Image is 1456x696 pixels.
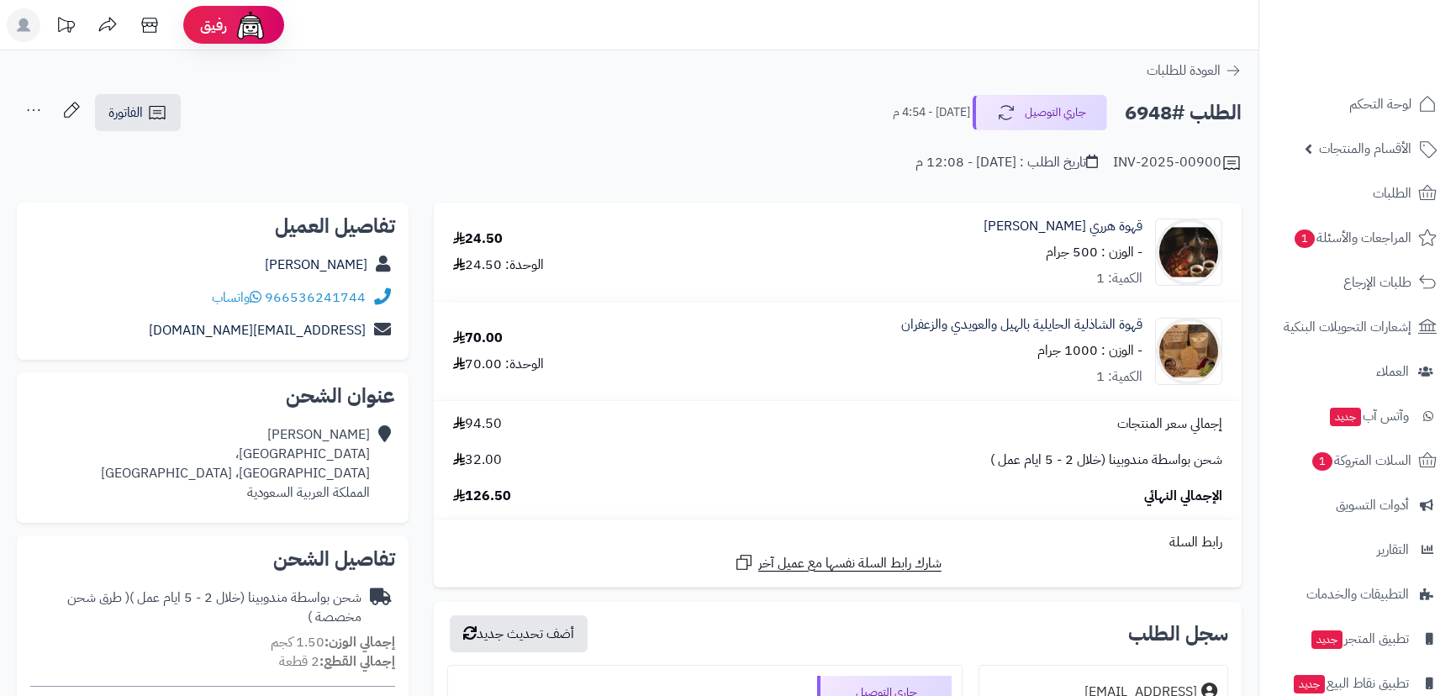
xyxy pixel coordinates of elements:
[990,451,1222,470] span: شحن بواسطة مندوبينا (خلال 2 - 5 ايام عمل )
[1269,351,1446,392] a: العملاء
[324,632,395,652] strong: إجمالي الوزن:
[893,104,970,121] small: [DATE] - 4:54 م
[453,329,503,348] div: 70.00
[1156,318,1221,385] img: 1704009880-WhatsApp%20Image%202023-12-31%20at%209.42.12%20AM%20(1)-90x90.jpeg
[45,8,87,46] a: تحديثات المنصة
[1328,404,1409,428] span: وآتس آب
[1269,218,1446,258] a: المراجعات والأسئلة1
[1269,440,1446,481] a: السلات المتروكة1
[440,533,1235,552] div: رابط السلة
[1269,485,1446,525] a: أدوات التسويق
[265,255,367,275] a: [PERSON_NAME]
[212,287,261,308] a: واتساب
[1147,61,1242,81] a: العودة للطلبات
[1306,583,1409,606] span: التطبيقات والخدمات
[1156,219,1221,286] img: 1709199151-image-90x90.jpg
[1342,16,1440,51] img: logo-2.png
[30,588,361,627] div: شحن بواسطة مندوبينا (خلال 2 - 5 ايام عمل )
[279,651,395,672] small: 2 قطعة
[30,386,395,406] h2: عنوان الشحن
[1046,242,1142,262] small: - الوزن : 500 جرام
[108,103,143,123] span: الفاتورة
[1269,574,1446,614] a: التطبيقات والخدمات
[453,256,544,275] div: الوحدة: 24.50
[1144,487,1222,506] span: الإجمالي النهائي
[1269,530,1446,570] a: التقارير
[1269,307,1446,347] a: إشعارات التحويلات البنكية
[1336,493,1409,517] span: أدوات التسويق
[265,287,366,308] a: 966536241744
[319,651,395,672] strong: إجمالي القطع:
[1311,451,1333,472] span: 1
[1269,619,1446,659] a: تطبيق المتجرجديد
[1293,226,1411,250] span: المراجعات والأسئلة
[915,153,1098,172] div: تاريخ الطلب : [DATE] - 12:08 م
[758,554,942,573] span: شارك رابط السلة نفسها مع عميل آخر
[95,94,181,131] a: الفاتورة
[901,315,1142,335] a: قهوة الشاذلية الحايلية بالهيل والعويدي والزعفران
[1311,630,1343,649] span: جديد
[1343,271,1411,294] span: طلبات الإرجاع
[30,549,395,569] h2: تفاصيل الشحن
[1113,153,1242,173] div: INV-2025-00900
[453,487,511,506] span: 126.50
[1269,173,1446,214] a: الطلبات
[1269,84,1446,124] a: لوحة التحكم
[200,15,227,35] span: رفيق
[1377,538,1409,562] span: التقارير
[1330,408,1361,426] span: جديد
[1096,269,1142,288] div: الكمية: 1
[984,217,1142,236] a: قهوة هرري [PERSON_NAME]
[450,615,588,652] button: أضف تحديث جديد
[1294,229,1316,249] span: 1
[453,414,502,434] span: 94.50
[1037,340,1142,361] small: - الوزن : 1000 جرام
[1147,61,1221,81] span: العودة للطلبات
[1376,360,1409,383] span: العملاء
[1117,414,1222,434] span: إجمالي سعر المنتجات
[271,632,395,652] small: 1.50 كجم
[234,8,267,42] img: ai-face.png
[67,588,361,627] span: ( طرق شحن مخصصة )
[1311,449,1411,472] span: السلات المتروكة
[1373,182,1411,205] span: الطلبات
[149,320,366,340] a: [EMAIL_ADDRESS][DOMAIN_NAME]
[453,229,503,249] div: 24.50
[1125,96,1242,130] h2: الطلب #6948
[1096,367,1142,387] div: الكمية: 1
[30,216,395,236] h2: تفاصيل العميل
[1269,396,1446,436] a: وآتس آبجديد
[1284,315,1411,339] span: إشعارات التحويلات البنكية
[453,355,544,374] div: الوحدة: 70.00
[1294,675,1325,693] span: جديد
[734,552,942,573] a: شارك رابط السلة نفسها مع عميل آخر
[101,425,370,502] div: [PERSON_NAME] [GEOGRAPHIC_DATA]، [GEOGRAPHIC_DATA]، [GEOGRAPHIC_DATA] المملكة العربية السعودية
[453,451,502,470] span: 32.00
[1319,137,1411,161] span: الأقسام والمنتجات
[1269,262,1446,303] a: طلبات الإرجاع
[1310,627,1409,651] span: تطبيق المتجر
[1128,624,1228,644] h3: سجل الطلب
[1292,672,1409,695] span: تطبيق نقاط البيع
[973,95,1107,130] button: جاري التوصيل
[1349,92,1411,116] span: لوحة التحكم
